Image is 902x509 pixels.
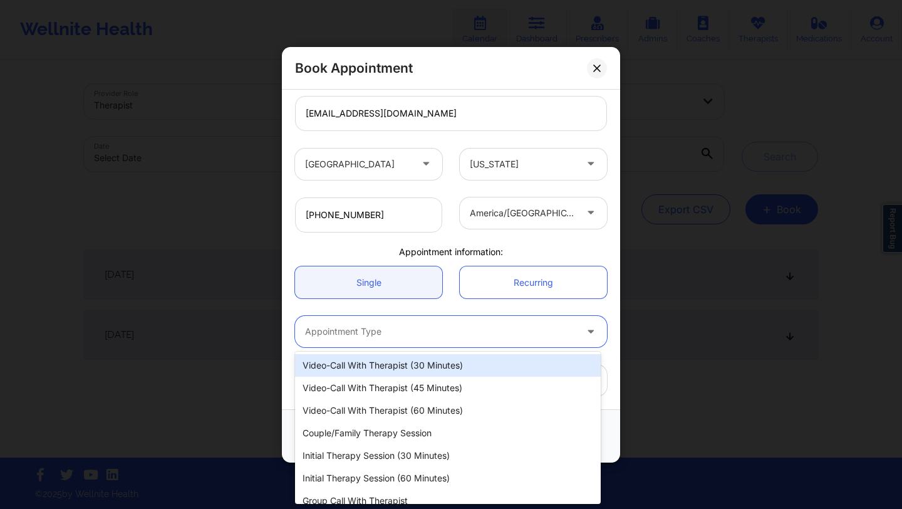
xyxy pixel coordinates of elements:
div: Video-Call with Therapist (30 minutes) [295,354,601,377]
div: Video-Call with Therapist (45 minutes) [295,377,601,399]
div: Initial Therapy Session (30 minutes) [295,444,601,467]
a: Single [295,266,442,298]
div: [GEOGRAPHIC_DATA] [305,148,411,179]
a: Recurring [460,266,607,298]
h2: Book Appointment [295,60,413,76]
div: Video-Call with Therapist (60 minutes) [295,399,601,422]
input: Patient's Email [295,95,607,130]
div: Couple/Family Therapy Session [295,422,601,444]
div: america/[GEOGRAPHIC_DATA] [470,197,576,228]
div: Initial Therapy Session (60 minutes) [295,467,601,490]
input: Patient's Phone Number [295,197,442,232]
div: Appointment information: [286,245,616,258]
div: [US_STATE] [470,148,576,179]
